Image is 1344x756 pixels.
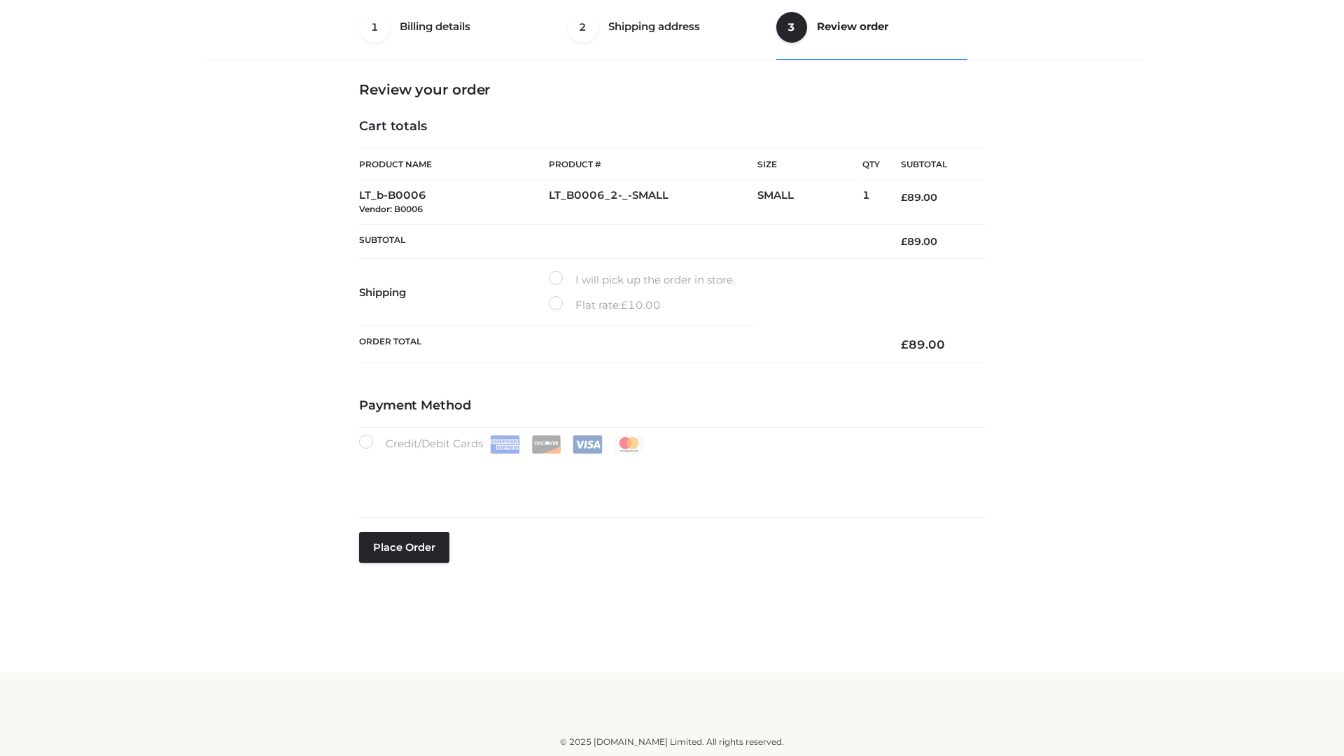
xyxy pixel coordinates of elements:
span: £ [901,337,909,351]
bdi: 89.00 [901,337,945,351]
label: I will pick up the order in store. [549,271,735,289]
bdi: 89.00 [901,191,937,204]
bdi: 10.00 [621,298,661,311]
th: Product # [549,148,757,181]
td: SMALL [757,181,862,225]
th: Size [757,149,855,181]
label: Credit/Debit Cards [359,435,645,454]
img: Amex [490,435,520,454]
label: Flat rate: [549,296,661,314]
span: £ [901,191,907,204]
h3: Review your order [359,81,985,98]
small: Vendor: B0006 [359,204,423,214]
h4: Payment Method [359,398,985,414]
bdi: 89.00 [901,235,937,248]
img: Mastercard [614,435,644,454]
td: 1 [862,181,880,225]
span: £ [621,298,628,311]
button: Place order [359,532,449,563]
h4: Cart totals [359,119,985,134]
iframe: Secure payment input frame [356,451,982,502]
th: Subtotal [880,149,985,181]
div: © 2025 [DOMAIN_NAME] Limited. All rights reserved. [208,735,1136,749]
th: Product Name [359,148,549,181]
td: LT_B0006_2-_-SMALL [549,181,757,225]
th: Subtotal [359,224,880,258]
img: Discover [531,435,561,454]
span: £ [901,235,907,248]
th: Qty [862,148,880,181]
th: Shipping [359,259,549,326]
img: Visa [573,435,603,454]
td: LT_b-B0006 [359,181,549,225]
th: Order Total [359,326,880,363]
